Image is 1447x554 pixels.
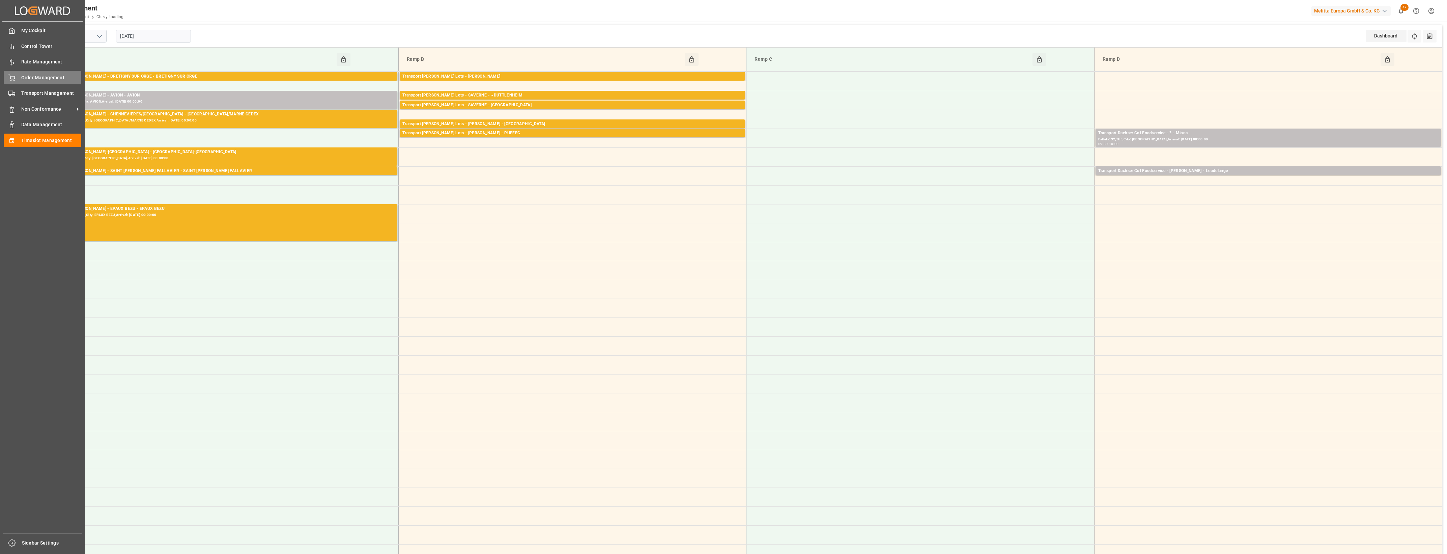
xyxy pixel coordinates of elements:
[402,130,742,137] div: Transport [PERSON_NAME] Lots - [PERSON_NAME] - RUFFEC
[21,27,82,34] span: My Cockpit
[1098,168,1438,174] div: Transport Dachser Cof Foodservice - [PERSON_NAME] - Leudelange
[752,53,1032,66] div: Ramp C
[1108,142,1109,145] div: -
[4,118,81,131] a: Data Management
[21,106,75,113] span: Non Conformance
[1109,142,1119,145] div: 10:00
[54,174,395,180] div: Pallets: 2,TU: ,City: [GEOGRAPHIC_DATA][PERSON_NAME],Arrival: [DATE] 00:00:00
[1098,174,1438,180] div: Pallets: 6,TU: 94,City: [GEOGRAPHIC_DATA],Arrival: [DATE] 00:00:00
[404,53,685,66] div: Ramp B
[402,92,742,99] div: Transport [PERSON_NAME] Lots - SAVERNE - ~DUTTLENHEIM
[402,102,742,109] div: Transport [PERSON_NAME] Lots - SAVERNE - [GEOGRAPHIC_DATA]
[54,205,395,212] div: Transport [PERSON_NAME] - EPAUX BEZU - EPAUX BEZU
[4,24,81,37] a: My Cockpit
[4,71,81,84] a: Order Management
[116,30,191,43] input: DD-MM-YYYY
[94,31,104,41] button: open menu
[402,128,742,133] div: Pallets: ,TU: 91,City: [GEOGRAPHIC_DATA],Arrival: [DATE] 00:00:00
[22,539,82,547] span: Sidebar Settings
[1311,4,1393,17] button: Melitta Europa GmbH & Co. KG
[54,73,395,80] div: Transport [PERSON_NAME] - BRETIGNY SUR ORGE - BRETIGNY SUR ORGE
[56,53,337,66] div: Ramp A
[1400,4,1409,11] span: 47
[21,90,82,97] span: Transport Management
[1409,3,1424,19] button: Help Center
[21,137,82,144] span: Timeslot Management
[402,73,742,80] div: Transport [PERSON_NAME] Lots - [PERSON_NAME]
[4,39,81,53] a: Control Tower
[402,80,742,86] div: Pallets: 19,TU: 672,City: CARQUEFOU,Arrival: [DATE] 00:00:00
[54,92,395,99] div: Transport [PERSON_NAME] - AVION - AVION
[21,121,82,128] span: Data Management
[54,80,395,86] div: Pallets: 2,TU: ,City: [GEOGRAPHIC_DATA],Arrival: [DATE] 00:00:00
[4,134,81,147] a: Timeslot Management
[54,99,395,105] div: Pallets: 3,TU: 56,City: AVION,Arrival: [DATE] 00:00:00
[54,212,395,218] div: Pallets: 35,TU: 696,City: EPAUX BEZU,Arrival: [DATE] 00:00:00
[1311,6,1391,16] div: Melitta Europa GmbH & Co. KG
[4,55,81,68] a: Rate Management
[21,43,82,50] span: Control Tower
[1366,30,1407,42] div: Dashboard
[1098,137,1438,142] div: Pallets: 32,TU: ,City: [GEOGRAPHIC_DATA],Arrival: [DATE] 00:00:00
[54,118,395,123] div: Pallets: 16,TU: 128,City: [GEOGRAPHIC_DATA]/MARNE CEDEX,Arrival: [DATE] 00:00:00
[4,87,81,100] a: Transport Management
[1098,142,1108,145] div: 09:30
[21,58,82,65] span: Rate Management
[1098,130,1438,137] div: Transport Dachser Cof Foodservice - ? - Mions
[402,137,742,142] div: Pallets: ,TU: 67,City: RUFFEC,Arrival: [DATE] 00:00:00
[1393,3,1409,19] button: show 47 new notifications
[54,156,395,161] div: Pallets: 5,TU: 100,City: [GEOGRAPHIC_DATA],Arrival: [DATE] 00:00:00
[54,149,395,156] div: Transport [PERSON_NAME]-[GEOGRAPHIC_DATA] - [GEOGRAPHIC_DATA]-[GEOGRAPHIC_DATA]
[402,121,742,128] div: Transport [PERSON_NAME] Lots - [PERSON_NAME] - [GEOGRAPHIC_DATA]
[54,168,395,174] div: Transport [PERSON_NAME] - SAINT [PERSON_NAME] FALLAVIER - SAINT [PERSON_NAME] FALLAVIER
[54,111,395,118] div: Transport [PERSON_NAME] - CHENNEVIERES/[GEOGRAPHIC_DATA] - [GEOGRAPHIC_DATA]/MARNE CEDEX
[402,109,742,114] div: Pallets: ,TU: 380,City: [GEOGRAPHIC_DATA],Arrival: [DATE] 00:00:00
[1100,53,1381,66] div: Ramp D
[21,74,82,81] span: Order Management
[402,99,742,105] div: Pallets: ,TU: 62,City: ~[GEOGRAPHIC_DATA],Arrival: [DATE] 00:00:00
